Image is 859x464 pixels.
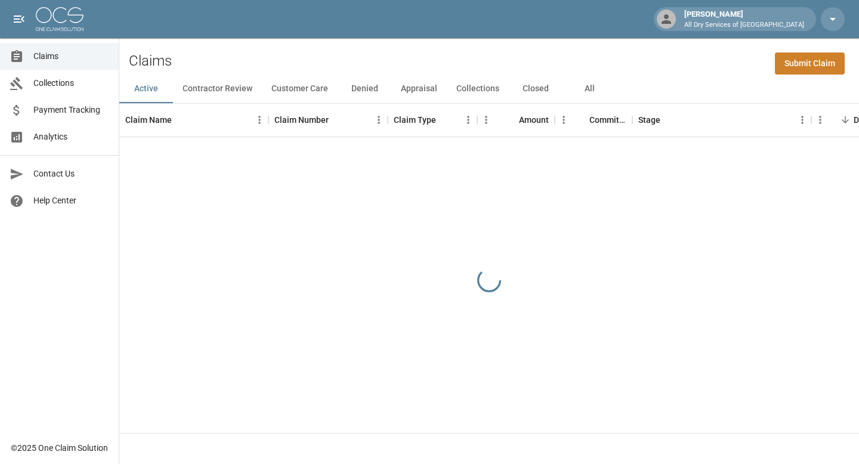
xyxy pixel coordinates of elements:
button: Sort [502,112,519,128]
div: Stage [632,103,811,137]
button: Appraisal [391,75,447,103]
button: Active [119,75,173,103]
span: Contact Us [33,168,109,180]
button: All [563,75,616,103]
p: All Dry Services of [GEOGRAPHIC_DATA] [684,20,804,30]
div: [PERSON_NAME] [679,8,809,30]
div: Amount [477,103,555,137]
button: Menu [793,111,811,129]
button: Menu [477,111,495,129]
span: Claims [33,50,109,63]
button: open drawer [7,7,31,31]
div: © 2025 One Claim Solution [11,442,108,454]
div: Claim Number [274,103,329,137]
button: Menu [370,111,388,129]
div: Committed Amount [555,103,632,137]
div: Claim Type [394,103,436,137]
div: dynamic tabs [119,75,859,103]
div: Stage [638,103,660,137]
button: Sort [172,112,189,128]
div: Amount [519,103,549,137]
div: Claim Name [119,103,268,137]
button: Menu [555,111,573,129]
button: Sort [660,112,677,128]
button: Sort [329,112,345,128]
button: Denied [338,75,391,103]
button: Sort [837,112,854,128]
span: Payment Tracking [33,104,109,116]
div: Claim Number [268,103,388,137]
button: Contractor Review [173,75,262,103]
button: Sort [573,112,589,128]
span: Help Center [33,194,109,207]
button: Sort [436,112,453,128]
a: Submit Claim [775,52,845,75]
button: Collections [447,75,509,103]
h2: Claims [129,52,172,70]
button: Closed [509,75,563,103]
div: Claim Name [125,103,172,137]
div: Claim Type [388,103,477,137]
span: Collections [33,77,109,89]
button: Menu [459,111,477,129]
img: ocs-logo-white-transparent.png [36,7,84,31]
button: Customer Care [262,75,338,103]
div: Committed Amount [589,103,626,137]
button: Menu [811,111,829,129]
span: Analytics [33,131,109,143]
button: Menu [251,111,268,129]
